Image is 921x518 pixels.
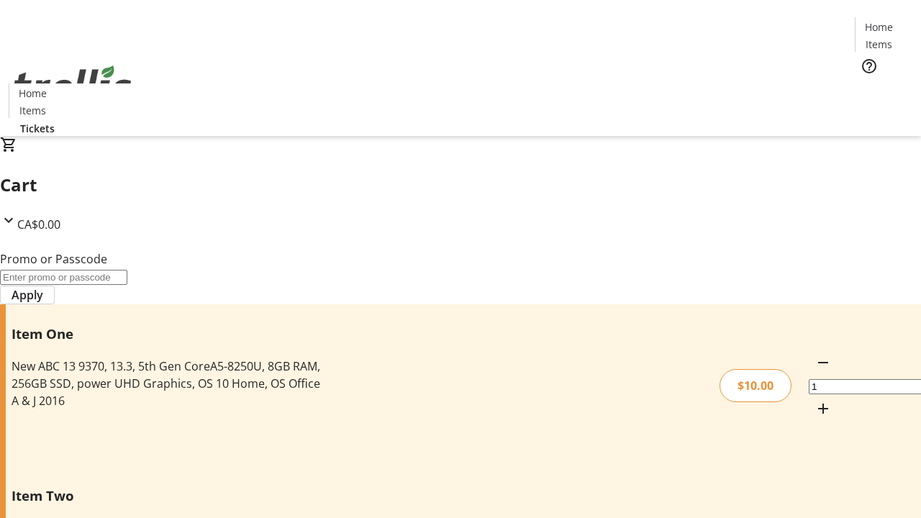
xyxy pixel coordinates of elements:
span: Tickets [20,121,55,136]
a: Items [9,103,55,118]
span: Home [19,86,47,101]
h3: Item One [12,324,326,344]
a: Tickets [9,121,66,136]
button: Decrement by one [809,348,838,377]
div: $10.00 [720,369,791,402]
a: Home [856,19,902,35]
span: Items [866,37,892,52]
button: Help [855,52,884,81]
span: Apply [12,286,43,304]
h3: Item Two [12,486,326,506]
button: Increment by one [809,394,838,423]
a: Items [856,37,902,52]
span: CA$0.00 [17,217,60,232]
div: New ABC 13 9370, 13.3, 5th Gen CoreA5-8250U, 8GB RAM, 256GB SSD, power UHD Graphics, OS 10 Home, ... [12,358,326,409]
img: Orient E2E Organization zKkD3OFfxE's Logo [9,50,137,122]
span: Tickets [866,83,901,99]
span: Home [865,19,893,35]
a: Tickets [855,83,912,99]
a: Home [9,86,55,101]
span: Items [19,103,46,118]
